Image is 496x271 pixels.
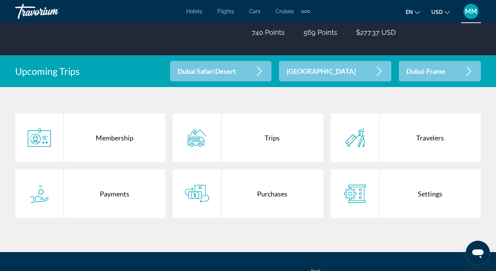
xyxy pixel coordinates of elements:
[356,28,396,36] p: $277.37 USD
[178,68,236,75] p: Dubai Safari Desert
[287,68,356,75] p: [GEOGRAPHIC_DATA]
[465,8,477,15] span: MM
[279,61,391,81] a: [GEOGRAPHIC_DATA]
[301,5,310,17] button: Extra navigation items
[15,65,80,77] h2: Upcoming Trips
[15,170,165,218] a: Payments
[466,241,490,265] iframe: Button to launch messaging window
[406,68,445,75] p: Dubai-Frame
[431,6,450,17] button: Change currency
[186,8,202,14] a: Hotels
[406,6,420,17] button: Change language
[380,170,481,218] div: Settings
[222,114,323,162] div: Trips
[15,2,91,21] a: Travorium
[217,8,234,14] a: Flights
[173,114,323,162] a: Trips
[380,114,481,162] div: Travelers
[431,9,443,15] span: USD
[173,170,323,218] a: Purchases
[252,28,285,36] p: 740 Points
[331,170,481,218] a: Settings
[399,61,481,81] a: Dubai-Frame
[461,3,481,19] button: User Menu
[222,170,323,218] div: Purchases
[170,61,271,81] a: Dubai Safari Desert
[406,9,413,15] span: en
[64,114,165,162] div: Membership
[249,8,260,14] a: Cars
[331,114,481,162] a: Travelers
[15,114,165,162] a: Membership
[304,28,337,36] p: 569 Points
[64,170,165,218] div: Payments
[276,8,294,14] a: Cruises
